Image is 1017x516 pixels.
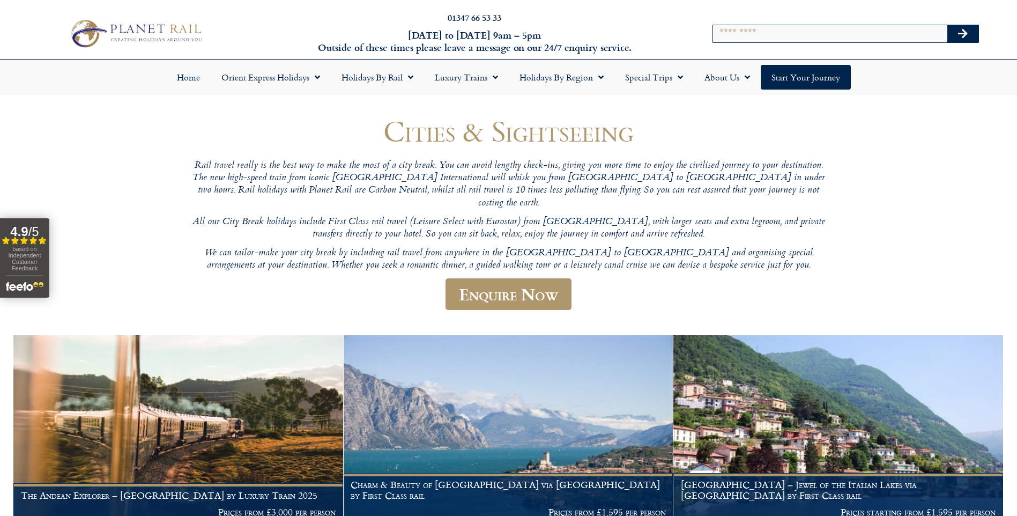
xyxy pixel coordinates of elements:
a: Holidays by Rail [331,65,424,90]
a: About Us [694,65,761,90]
a: Luxury Trains [424,65,509,90]
a: Enquire Now [446,278,571,310]
h1: The Andean Explorer – [GEOGRAPHIC_DATA] by Luxury Train 2025 [21,490,336,501]
p: We can tailor-make your city break by including rail travel from anywhere in the [GEOGRAPHIC_DATA... [187,247,830,272]
a: 01347 66 53 33 [448,11,501,24]
a: Home [166,65,211,90]
p: Rail travel really is the best way to make the most of a city break. You can avoid lengthy check-... [187,160,830,210]
button: Search [947,25,978,42]
a: Start your Journey [761,65,851,90]
a: Orient Express Holidays [211,65,331,90]
h1: [GEOGRAPHIC_DATA] – Jewel of the Italian Lakes via [GEOGRAPHIC_DATA] by First Class rail [681,480,996,500]
nav: Menu [5,65,1012,90]
img: Planet Rail Train Holidays Logo [65,17,205,51]
h6: [DATE] to [DATE] 9am – 5pm Outside of these times please leave a message on our 24/7 enquiry serv... [274,29,675,54]
a: Special Trips [614,65,694,90]
h1: Cities & Sightseeing [187,115,830,147]
a: Holidays by Region [509,65,614,90]
h1: Charm & Beauty of [GEOGRAPHIC_DATA] via [GEOGRAPHIC_DATA] by First Class rail [351,480,666,500]
p: All our City Break holidays include First Class rail travel (Leisure Select with Eurostar) from [... [187,216,830,241]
